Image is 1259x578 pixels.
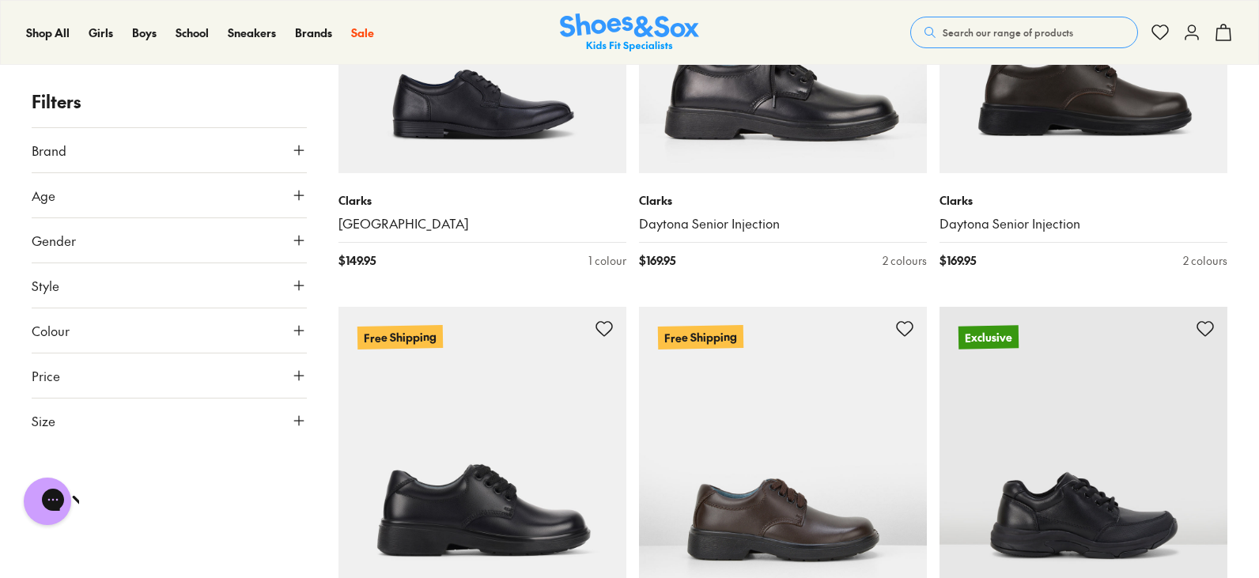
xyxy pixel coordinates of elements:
[16,472,79,531] iframe: Gorgias live chat messenger
[940,215,1227,232] a: Daytona Senior Injection
[357,325,443,349] p: Free Shipping
[338,252,376,269] span: $ 149.95
[32,173,307,217] button: Age
[32,276,59,295] span: Style
[639,192,927,209] p: Clarks
[958,325,1019,349] p: Exclusive
[32,353,307,398] button: Price
[351,25,374,41] a: Sale
[176,25,209,40] span: School
[32,218,307,263] button: Gender
[32,321,70,340] span: Colour
[658,325,743,349] p: Free Shipping
[132,25,157,41] a: Boys
[26,25,70,40] span: Shop All
[338,192,626,209] p: Clarks
[943,25,1073,40] span: Search our range of products
[351,25,374,40] span: Sale
[26,25,70,41] a: Shop All
[32,399,307,443] button: Size
[560,13,699,52] img: SNS_Logo_Responsive.svg
[32,411,55,430] span: Size
[639,215,927,232] a: Daytona Senior Injection
[32,263,307,308] button: Style
[883,252,927,269] div: 2 colours
[32,141,66,160] span: Brand
[295,25,332,41] a: Brands
[32,366,60,385] span: Price
[940,192,1227,209] p: Clarks
[32,89,307,115] p: Filters
[89,25,113,40] span: Girls
[910,17,1138,48] button: Search our range of products
[132,25,157,40] span: Boys
[295,25,332,40] span: Brands
[560,13,699,52] a: Shoes & Sox
[639,252,675,269] span: $ 169.95
[228,25,276,41] a: Sneakers
[89,25,113,41] a: Girls
[588,252,626,269] div: 1 colour
[338,215,626,232] a: [GEOGRAPHIC_DATA]
[1183,252,1227,269] div: 2 colours
[32,186,55,205] span: Age
[32,128,307,172] button: Brand
[32,231,76,250] span: Gender
[176,25,209,41] a: School
[940,252,976,269] span: $ 169.95
[32,308,307,353] button: Colour
[228,25,276,40] span: Sneakers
